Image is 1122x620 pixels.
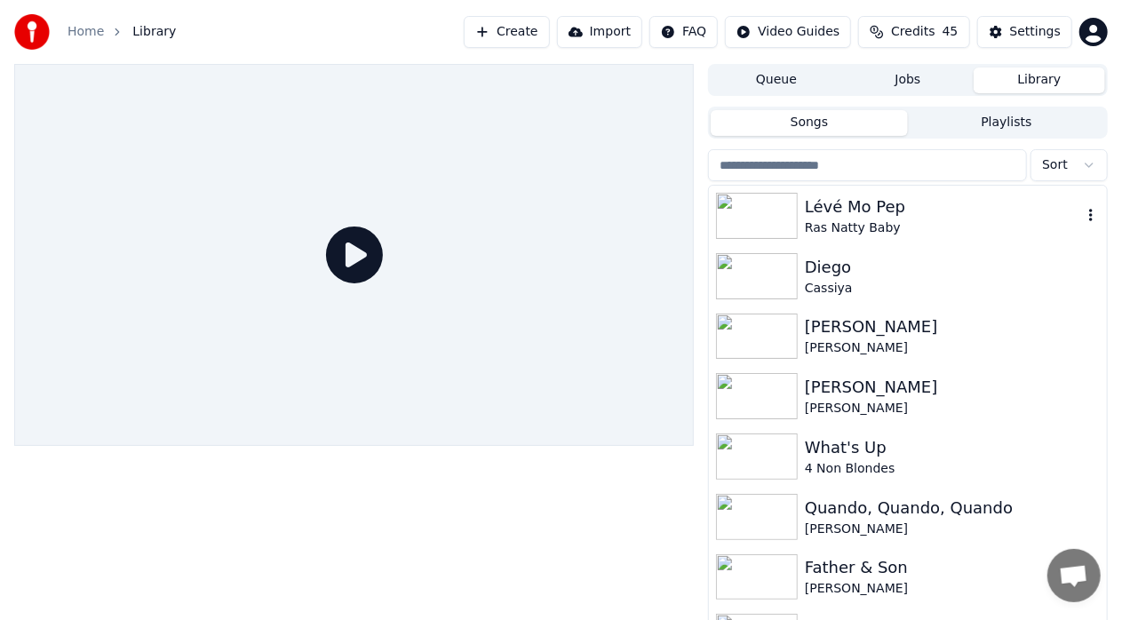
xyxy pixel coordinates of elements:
button: Playlists [908,110,1105,136]
button: Import [557,16,642,48]
div: [PERSON_NAME] [805,400,1100,417]
div: [PERSON_NAME] [805,314,1100,339]
div: [PERSON_NAME] [805,580,1100,598]
button: Credits45 [858,16,969,48]
div: Settings [1010,23,1061,41]
span: Credits [891,23,935,41]
nav: breadcrumb [68,23,176,41]
div: [PERSON_NAME] [805,521,1100,538]
div: [PERSON_NAME] [805,375,1100,400]
div: Cassiya [805,280,1100,298]
div: Lévé Mo Pep [805,195,1082,219]
button: Library [974,68,1105,93]
span: Sort [1042,156,1068,174]
button: Jobs [842,68,974,93]
div: Quando, Quando, Quando [805,496,1100,521]
div: 4 Non Blondes [805,460,1100,478]
button: Songs [711,110,908,136]
span: 45 [943,23,959,41]
button: FAQ [649,16,718,48]
a: Open chat [1047,549,1101,602]
img: youka [14,14,50,50]
a: Home [68,23,104,41]
div: What's Up [805,435,1100,460]
div: Ras Natty Baby [805,219,1082,237]
div: [PERSON_NAME] [805,339,1100,357]
button: Video Guides [725,16,851,48]
button: Queue [711,68,842,93]
div: Father & Son [805,555,1100,580]
button: Settings [977,16,1072,48]
span: Library [132,23,176,41]
button: Create [464,16,550,48]
div: Diego [805,255,1100,280]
